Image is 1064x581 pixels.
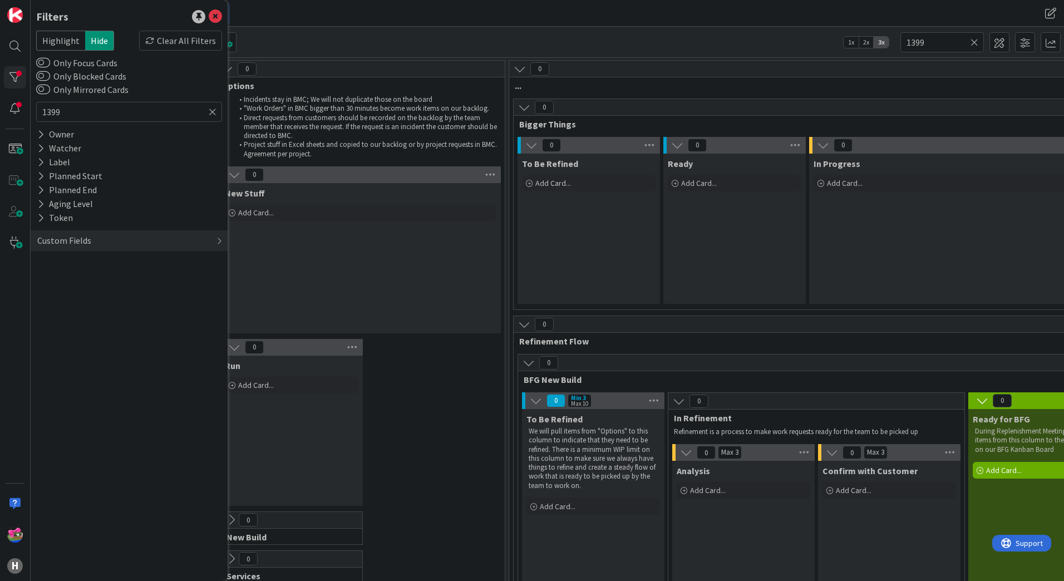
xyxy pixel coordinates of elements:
p: We will pull items from "Options" to this column to indicate that they need to be refined. There ... [529,427,658,490]
span: 1x [844,37,859,48]
button: Only Focus Cards [36,57,50,68]
div: Watcher [36,141,82,155]
span: 2x [859,37,874,48]
span: 0 [689,395,708,408]
span: Add Card... [986,465,1022,475]
li: Direct requests from customers should be recorded on the backlog by the team member that receives... [233,114,500,141]
label: Only Focus Cards [36,56,117,70]
div: Aging Level [36,197,94,211]
span: 0 [535,101,554,114]
span: Add Card... [690,485,726,495]
span: Ready for BFG [973,413,1030,425]
span: Add Card... [836,485,871,495]
li: Project stuff in Excel sheets and copied to our backlog or by project requests in BMC. Agreement ... [233,140,500,159]
div: Label [36,155,71,169]
span: To Be Refined [526,413,583,425]
span: 0 [546,394,565,407]
span: Add Card... [681,178,717,188]
span: 0 [834,139,853,152]
span: Highlight [36,31,85,51]
span: In Refinement [674,412,950,424]
p: Refinement is a process to make work requests ready for the team to be picked up [674,427,952,436]
div: Token [36,211,74,225]
span: Options [222,80,491,91]
span: Add Card... [535,178,571,188]
span: 0 [530,62,549,76]
span: 0 [535,318,554,331]
span: 0 [239,513,258,526]
span: Support [23,2,51,15]
div: H [7,558,23,574]
span: 0 [539,356,558,370]
span: Run [225,360,240,371]
span: 0 [697,446,716,459]
span: Hide [85,31,114,51]
div: Filters [36,8,68,25]
button: Only Blocked Cards [36,71,50,82]
span: 0 [542,139,561,152]
span: 0 [238,62,257,76]
div: Planned Start [36,169,104,183]
span: Confirm with Customer [822,465,918,476]
li: "Work Orders" in BMC bigger than 30 minutes become work items on our backlog. [233,104,500,113]
div: Custom Fields [36,234,92,248]
span: Add Card... [238,208,274,218]
input: Quick Filter... [900,32,984,52]
input: Quick Filter... [36,102,222,122]
span: Add Card... [540,501,575,511]
span: Add Card... [238,380,274,390]
span: To Be Refined [522,158,578,169]
div: Max 10 [571,401,588,406]
span: 0 [688,139,707,152]
span: New Stuff [225,188,265,199]
span: 0 [993,394,1012,407]
div: Min 3 [571,395,586,401]
div: Max 3 [721,450,738,455]
span: 0 [843,446,861,459]
label: Only Mirrored Cards [36,83,129,96]
div: Planned End [36,183,98,197]
img: Visit kanbanzone.com [7,7,23,23]
img: JK [7,527,23,543]
span: 3x [874,37,889,48]
li: Incidents stay in BMC; We will not duplicate those on the board [233,95,500,104]
span: 0 [239,552,258,565]
button: Only Mirrored Cards [36,84,50,95]
span: 0 [245,168,264,181]
span: New Build [226,531,348,543]
span: 0 [245,341,264,354]
label: Only Blocked Cards [36,70,126,83]
div: Owner [36,127,75,141]
span: Analysis [677,465,710,476]
div: Max 3 [867,450,884,455]
span: In Progress [814,158,860,169]
span: Ready [668,158,693,169]
span: Add Card... [827,178,863,188]
div: Clear All Filters [139,31,222,51]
